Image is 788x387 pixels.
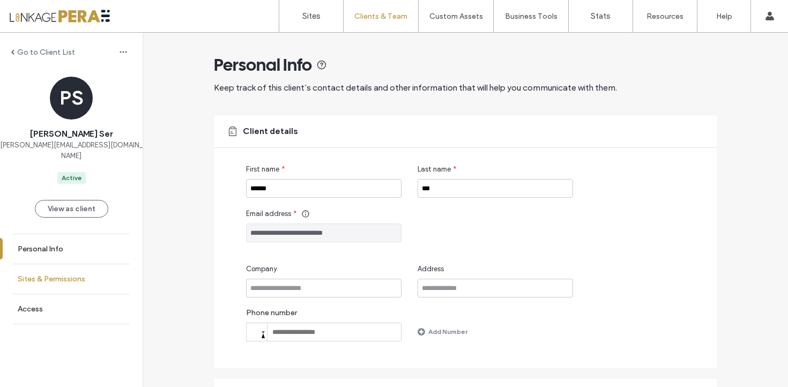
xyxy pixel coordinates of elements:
input: First name [246,179,402,198]
button: View as client [35,200,108,218]
label: Resources [646,12,683,21]
label: Stats [591,11,611,21]
label: Phone number [246,308,402,323]
label: Business Tools [505,12,557,21]
span: Company [246,264,277,274]
span: Help [25,8,47,17]
span: Last name [418,164,451,175]
span: Client details [243,125,298,137]
input: Last name [418,179,573,198]
label: Sites & Permissions [18,274,85,284]
input: Address [418,279,573,297]
label: Add Number [428,322,467,341]
span: First name [246,164,279,175]
label: Personal Info [18,244,63,254]
label: Clients & Team [354,12,407,21]
div: PS [50,77,93,120]
span: [PERSON_NAME] Ser [30,128,113,140]
input: Company [246,279,402,297]
label: Go to Client List [17,48,75,57]
span: Keep track of this client’s contact details and other information that will help you communicate ... [214,83,617,93]
span: Address [418,264,444,274]
label: Access [18,304,43,314]
input: Email address [246,224,402,242]
span: Email address [246,209,291,219]
span: Personal Info [214,54,312,76]
label: Sites [302,11,321,21]
label: Custom Assets [429,12,483,21]
label: Help [716,12,732,21]
div: Active [62,173,81,183]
